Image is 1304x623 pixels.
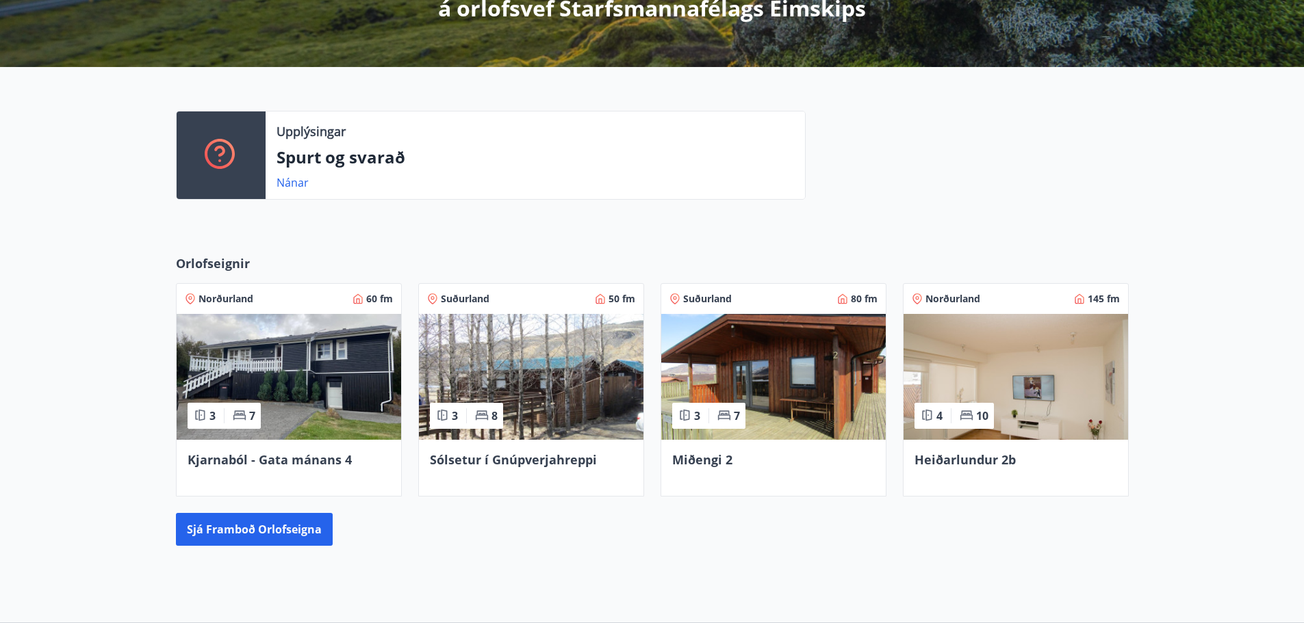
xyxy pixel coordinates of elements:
[904,314,1128,440] img: Paella dish
[277,122,346,140] p: Upplýsingar
[925,292,980,306] span: Norðurland
[441,292,489,306] span: Suðurland
[366,292,393,306] span: 60 fm
[1088,292,1120,306] span: 145 fm
[491,408,498,423] span: 8
[199,292,253,306] span: Norðurland
[249,408,255,423] span: 7
[672,451,732,468] span: Miðengi 2
[851,292,878,306] span: 80 fm
[683,292,732,306] span: Suðurland
[430,451,597,468] span: Sólsetur í Gnúpverjahreppi
[936,408,943,423] span: 4
[177,314,401,440] img: Paella dish
[188,451,352,468] span: Kjarnaból - Gata mánans 4
[419,314,643,440] img: Paella dish
[609,292,635,306] span: 50 fm
[734,408,740,423] span: 7
[209,408,216,423] span: 3
[694,408,700,423] span: 3
[176,513,333,546] button: Sjá framboð orlofseigna
[661,314,886,440] img: Paella dish
[976,408,988,423] span: 10
[277,146,794,169] p: Spurt og svarað
[277,175,309,190] a: Nánar
[915,451,1016,468] span: Heiðarlundur 2b
[176,254,250,272] span: Orlofseignir
[452,408,458,423] span: 3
